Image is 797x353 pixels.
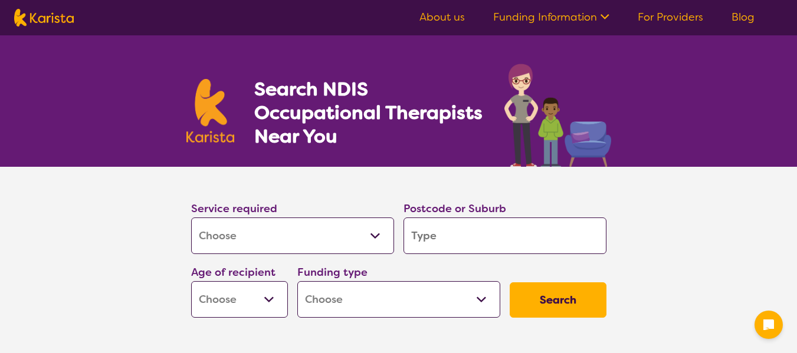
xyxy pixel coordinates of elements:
a: For Providers [638,10,703,24]
h1: Search NDIS Occupational Therapists Near You [254,77,484,148]
input: Type [404,217,606,254]
a: Funding Information [493,10,609,24]
a: About us [419,10,465,24]
label: Postcode or Suburb [404,202,506,216]
a: Blog [732,10,755,24]
img: Karista logo [186,79,235,143]
label: Funding type [297,265,368,279]
img: Karista logo [14,9,74,27]
img: occupational-therapy [504,64,611,167]
label: Age of recipient [191,265,275,279]
label: Service required [191,202,277,216]
button: Search [510,282,606,318]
